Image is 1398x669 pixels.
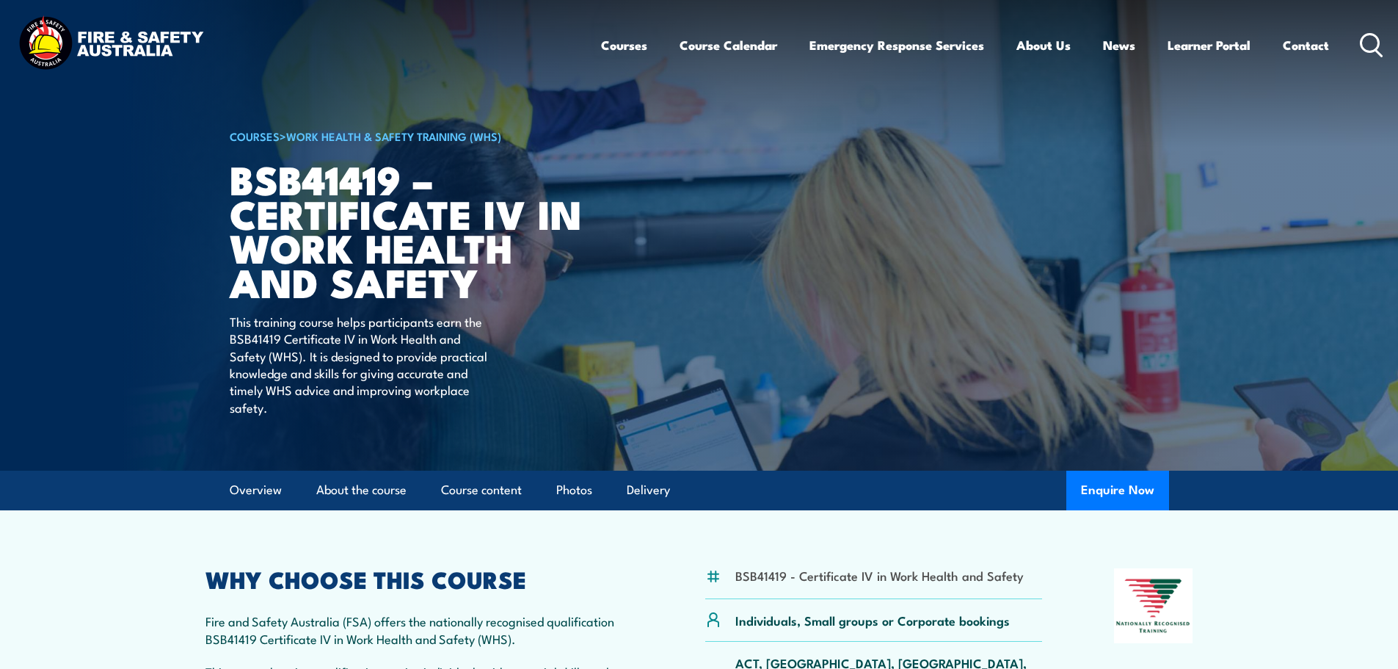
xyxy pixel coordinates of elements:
[809,26,984,65] a: Emergency Response Services
[1283,26,1329,65] a: Contact
[735,567,1024,584] li: BSB41419 - Certificate IV in Work Health and Safety
[1066,471,1169,510] button: Enquire Now
[205,612,634,647] p: Fire and Safety Australia (FSA) offers the nationally recognised qualification BSB41419 Certifica...
[441,471,522,510] a: Course content
[627,471,670,510] a: Delivery
[735,612,1010,629] p: Individuals, Small groups or Corporate bookings
[230,471,282,510] a: Overview
[286,128,501,144] a: Work Health & Safety Training (WHS)
[556,471,592,510] a: Photos
[601,26,647,65] a: Courses
[1103,26,1135,65] a: News
[230,162,592,299] h1: BSB41419 – Certificate IV in Work Health and Safety
[230,128,280,144] a: COURSES
[1016,26,1071,65] a: About Us
[1114,568,1193,643] img: Nationally Recognised Training logo.
[316,471,407,510] a: About the course
[205,568,634,589] h2: WHY CHOOSE THIS COURSE
[230,313,498,416] p: This training course helps participants earn the BSB41419 Certificate IV in Work Health and Safet...
[230,127,592,145] h6: >
[680,26,777,65] a: Course Calendar
[1168,26,1250,65] a: Learner Portal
